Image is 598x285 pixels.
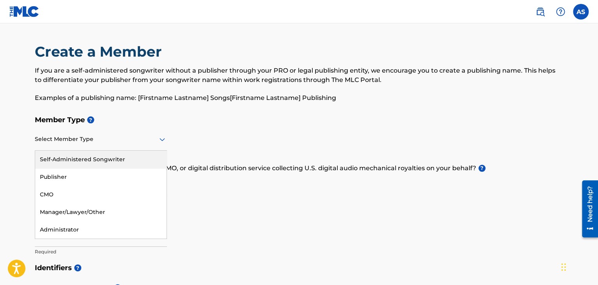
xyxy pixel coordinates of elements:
[35,164,563,173] p: Do you have a publisher, administrator, CMO, or digital distribution service collecting U.S. digi...
[576,178,598,240] iframe: Resource Center
[35,43,166,61] h2: Create a Member
[35,248,167,255] p: Required
[74,264,81,271] span: ?
[35,151,167,168] div: Self-Administered Songwriter
[35,112,563,128] h5: Member Type
[35,208,563,225] h5: Member Name
[535,7,545,16] img: search
[35,203,167,221] div: Manager/Lawyer/Other
[87,116,94,123] span: ?
[559,248,598,285] iframe: Chat Widget
[35,93,563,103] p: Examples of a publishing name: [Firstname Lastname] Songs[Firstname Lastname] Publishing
[35,260,563,276] h5: Identifiers
[573,4,589,20] div: User Menu
[532,4,548,20] a: Public Search
[35,168,167,186] div: Publisher
[35,186,167,203] div: CMO
[556,7,565,16] img: help
[478,165,485,172] span: ?
[561,255,566,279] div: Drag
[9,6,39,17] img: MLC Logo
[553,4,568,20] div: Help
[35,221,167,239] div: Administrator
[35,66,563,85] p: If you are a self-administered songwriter without a publisher through your PRO or legal publishin...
